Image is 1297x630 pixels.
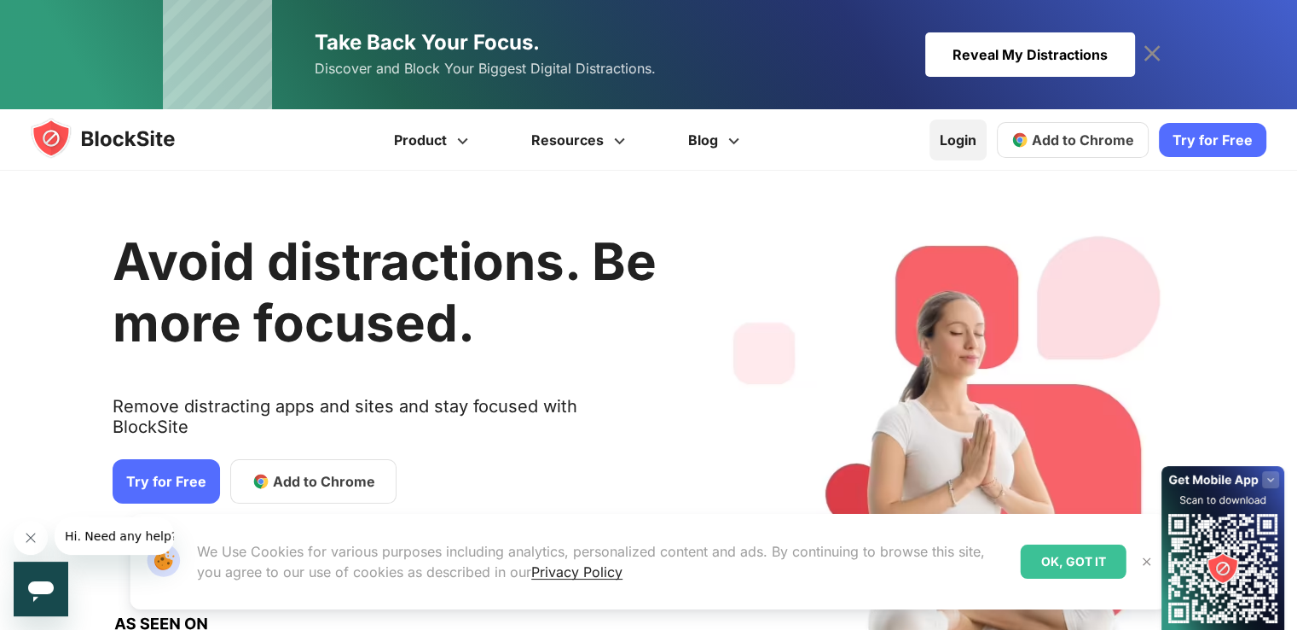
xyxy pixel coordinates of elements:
text: Remove distracting apps and sites and stay focused with BlockSite [113,396,657,451]
img: chrome-icon.svg [1011,131,1028,149]
img: blocksite-icon.5d769676.svg [31,118,208,159]
a: Privacy Policy [531,563,622,580]
span: Add to Chrome [1032,131,1134,149]
div: Reveal My Distractions [925,32,1135,77]
span: Add to Chrome [273,471,375,492]
p: We Use Cookies for various purposes including analytics, personalized content and ads. By continu... [197,541,1007,582]
iframe: Close message [14,521,48,555]
a: Add to Chrome [230,459,397,504]
a: Resources [502,109,659,171]
a: Add to Chrome [997,122,1149,158]
img: Close [1140,555,1154,569]
span: Take Back Your Focus. [315,30,540,55]
button: Close [1136,551,1158,573]
span: Discover and Block Your Biggest Digital Distractions. [315,56,656,81]
div: OK, GOT IT [1021,545,1126,579]
h1: Avoid distractions. Be more focused. [113,230,657,353]
a: Product [365,109,502,171]
a: Login [929,120,987,160]
a: Blog [659,109,773,171]
span: Hi. Need any help? [10,12,123,26]
a: Try for Free [1159,123,1266,157]
iframe: Button to launch messaging window [14,562,68,616]
iframe: Message from company [55,517,174,555]
a: Try for Free [113,459,220,504]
